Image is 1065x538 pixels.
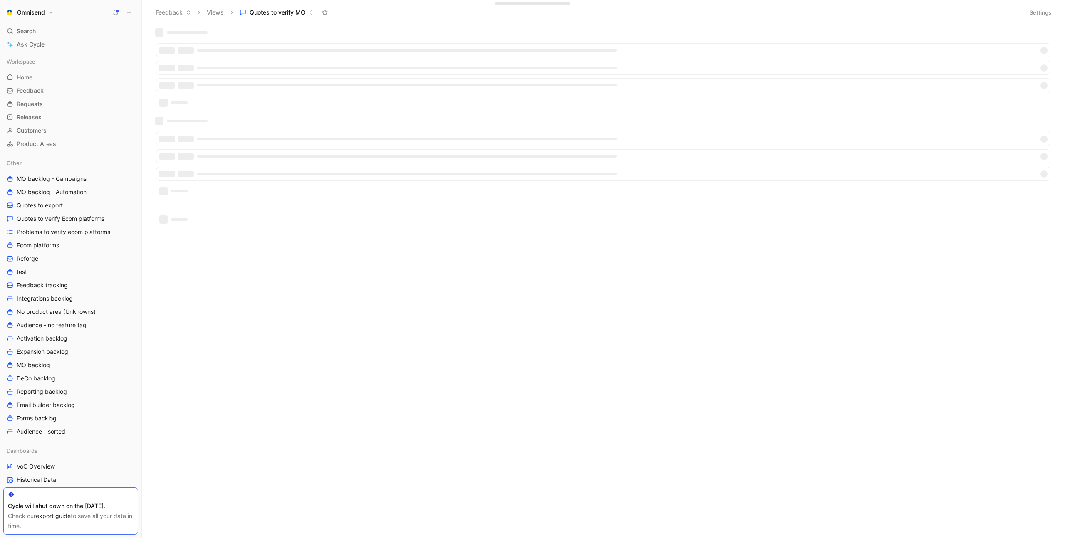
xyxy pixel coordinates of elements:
[3,306,138,318] a: No product area (Unknowns)
[3,199,138,212] a: Quotes to export
[3,474,138,486] a: Historical Data
[3,266,138,278] a: test
[17,113,42,121] span: Releases
[17,201,63,210] span: Quotes to export
[3,252,138,265] a: Reforge
[3,55,138,68] div: Workspace
[17,427,65,436] span: Audience - sorted
[3,157,138,169] div: Other
[17,268,27,276] span: test
[3,359,138,371] a: MO backlog
[17,308,96,316] span: No product area (Unknowns)
[17,215,104,223] span: Quotes to verify Ecom platforms
[236,6,317,19] button: Quotes to verify MO
[8,511,134,531] div: Check our to save all your data in time.
[17,126,47,135] span: Customers
[3,239,138,252] a: Ecom platforms
[3,460,138,473] a: VoC Overview
[17,401,75,409] span: Email builder backlog
[7,159,22,167] span: Other
[1026,7,1055,18] button: Settings
[3,412,138,424] a: Forms backlog
[17,241,59,249] span: Ecom platforms
[17,188,87,196] span: MO backlog - Automation
[3,212,138,225] a: Quotes to verify Ecom platforms
[3,292,138,305] a: Integrations backlog
[17,228,110,236] span: Problems to verify ecom platforms
[5,8,14,17] img: Omnisend
[17,100,43,108] span: Requests
[203,6,228,19] button: Views
[250,8,305,17] span: Quotes to verify MO
[7,447,37,455] span: Dashboards
[152,6,195,19] button: Feedback
[3,332,138,345] a: Activation backlog
[17,414,57,422] span: Forms backlog
[17,321,87,329] span: Audience - no feature tag
[17,294,73,303] span: Integrations backlog
[17,476,56,484] span: Historical Data
[17,86,44,95] span: Feedback
[3,226,138,238] a: Problems to verify ecom platforms
[3,124,138,137] a: Customers
[3,157,138,438] div: OtherMO backlog - CampaignsMO backlog - AutomationQuotes to exportQuotes to verify Ecom platforms...
[3,98,138,110] a: Requests
[8,501,134,511] div: Cycle will shut down on the [DATE].
[3,444,138,486] div: DashboardsVoC OverviewHistorical Data
[3,186,138,198] a: MO backlog - Automation
[7,57,35,66] span: Workspace
[17,254,38,263] span: Reforge
[3,84,138,97] a: Feedback
[3,372,138,385] a: DeCo backlog
[3,385,138,398] a: Reporting backlog
[17,387,67,396] span: Reporting backlog
[3,346,138,358] a: Expansion backlog
[3,25,138,37] div: Search
[3,444,138,457] div: Dashboards
[17,334,67,343] span: Activation backlog
[17,462,55,471] span: VoC Overview
[17,26,36,36] span: Search
[17,9,45,16] h1: Omnisend
[3,7,56,18] button: OmnisendOmnisend
[17,39,45,49] span: Ask Cycle
[3,399,138,411] a: Email builder backlog
[17,140,56,148] span: Product Areas
[17,361,50,369] span: MO backlog
[36,512,71,519] a: export guide
[3,38,138,51] a: Ask Cycle
[3,138,138,150] a: Product Areas
[3,111,138,123] a: Releases
[3,319,138,331] a: Audience - no feature tag
[17,175,87,183] span: MO backlog - Campaigns
[17,281,68,289] span: Feedback tracking
[3,71,138,84] a: Home
[17,348,68,356] span: Expansion backlog
[17,73,32,81] span: Home
[3,425,138,438] a: Audience - sorted
[3,173,138,185] a: MO backlog - Campaigns
[3,279,138,291] a: Feedback tracking
[17,374,55,383] span: DeCo backlog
